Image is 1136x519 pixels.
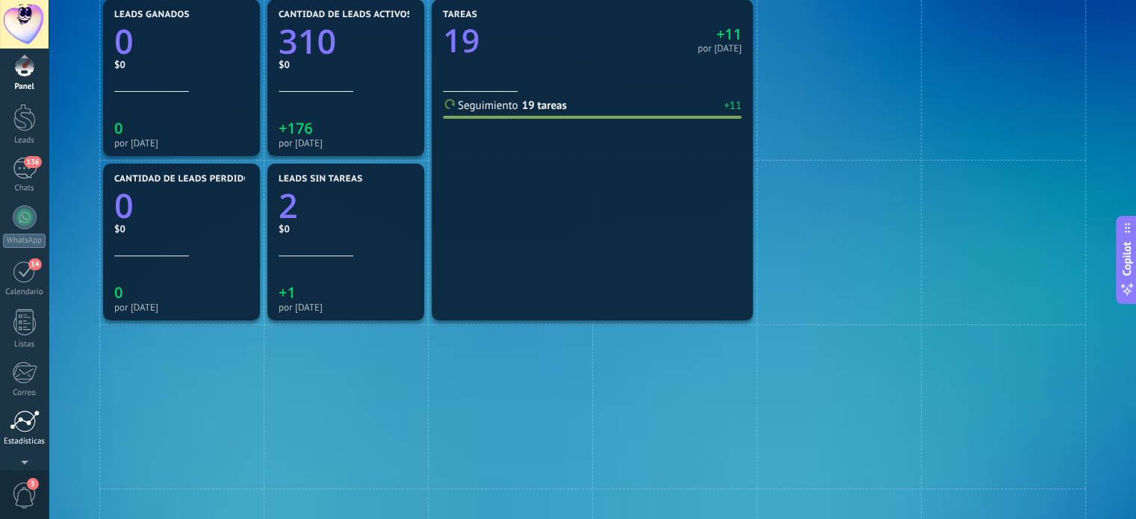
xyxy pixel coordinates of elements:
[279,183,413,229] a: 2
[24,156,41,168] span: 136
[114,137,249,149] div: por [DATE]
[1120,241,1135,276] span: Copilot
[3,82,46,92] div: Panel
[114,302,249,313] div: por [DATE]
[3,288,46,297] div: Calendario
[114,282,122,302] text: 0
[279,174,362,184] span: Leads sin tareas
[3,340,46,349] div: Listas
[114,10,190,20] span: Leads ganados
[724,99,742,113] div: +11
[114,19,249,64] a: 0
[114,183,249,229] a: 0
[279,223,413,235] div: $0
[279,10,412,20] span: Cantidad de leads activos
[443,10,477,20] span: Tareas
[3,136,46,146] div: Leads
[114,223,249,235] div: $0
[522,99,567,113] a: 19 tareas
[443,99,518,113] a: Seguimiento
[279,118,313,138] text: +176
[114,183,134,229] text: 0
[279,19,413,64] a: 310
[279,282,296,302] text: +1
[279,302,413,313] div: por [DATE]
[279,19,336,64] text: 310
[114,19,134,64] text: 0
[279,58,413,71] div: $0
[3,184,46,193] div: Chats
[28,258,41,270] span: 14
[114,174,256,184] span: Cantidad de leads perdidos
[114,58,249,71] div: $0
[458,99,518,113] span: Seguimiento
[716,24,742,44] text: +11
[27,478,39,490] span: 3
[114,118,122,138] text: 0
[443,18,589,62] a: 19
[279,137,413,149] div: por [DATE]
[3,437,46,447] div: Estadísticas
[443,18,479,62] text: 19
[596,45,742,52] div: por [DATE]
[3,388,46,398] div: Correo
[3,234,46,248] div: WhatsApp
[279,183,298,229] text: 2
